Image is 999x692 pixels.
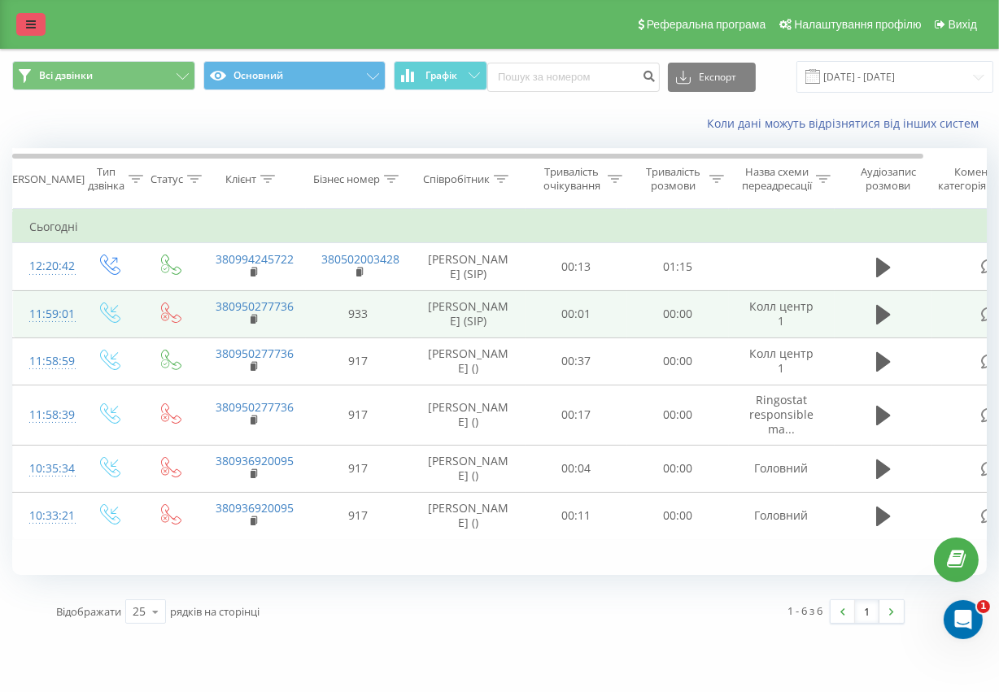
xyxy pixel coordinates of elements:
div: 1 - 6 з 6 [787,603,822,619]
td: 00:01 [526,290,627,337]
div: Клієнт [225,172,256,186]
div: 11:58:39 [29,399,62,431]
td: 00:17 [526,385,627,445]
span: рядків на сторінці [170,604,260,619]
a: 380994245722 [216,251,294,267]
td: 00:00 [627,290,729,337]
td: 917 [306,445,412,492]
div: Бізнес номер [313,172,380,186]
td: Головний [729,492,835,539]
div: Статус [151,172,183,186]
td: Колл центр 1 [729,337,835,385]
span: Вихід [949,18,977,31]
td: 917 [306,337,412,385]
span: Реферальна програма [647,18,766,31]
div: Співробітник [423,172,490,186]
a: Коли дані можуть відрізнятися вiд інших систем [707,115,987,131]
a: 380502003428 [322,251,400,267]
td: 00:04 [526,445,627,492]
button: Основний [203,61,386,90]
div: Назва схеми переадресації [742,165,812,193]
td: [PERSON_NAME] () [412,445,526,492]
input: Пошук за номером [487,63,660,92]
span: Відображати [56,604,121,619]
td: Колл центр 1 [729,290,835,337]
div: Тривалість розмови [641,165,705,193]
td: Головний [729,445,835,492]
td: 917 [306,385,412,445]
td: [PERSON_NAME] () [412,492,526,539]
div: 10:33:21 [29,500,62,532]
div: 25 [133,603,146,620]
div: Аудіозапис розмови [848,165,927,193]
a: 380936920095 [216,453,294,468]
a: 380936920095 [216,500,294,516]
a: 1 [855,600,879,623]
div: Тривалість очікування [539,165,604,193]
div: [PERSON_NAME] [2,172,85,186]
span: 1 [977,600,990,613]
span: Графік [425,70,457,81]
td: 00:37 [526,337,627,385]
div: 11:59:01 [29,298,62,330]
div: 10:35:34 [29,453,62,485]
div: Тип дзвінка [88,165,124,193]
button: Графік [394,61,487,90]
td: 917 [306,492,412,539]
td: 00:00 [627,385,729,445]
td: [PERSON_NAME] () [412,385,526,445]
span: Всі дзвінки [39,69,93,82]
td: 933 [306,290,412,337]
td: 00:00 [627,492,729,539]
td: 00:11 [526,492,627,539]
td: [PERSON_NAME] () [412,337,526,385]
a: 380950277736 [216,346,294,361]
div: 12:20:42 [29,250,62,282]
td: [PERSON_NAME] (SIP) [412,290,526,337]
td: 00:00 [627,445,729,492]
button: Всі дзвінки [12,61,195,90]
td: 00:00 [627,337,729,385]
span: Налаштування профілю [794,18,921,31]
td: [PERSON_NAME] (SIP) [412,243,526,290]
iframe: Intercom live chat [944,600,983,639]
a: 380950277736 [216,298,294,314]
a: 380950277736 [216,399,294,415]
span: Ringostat responsible ma... [749,392,814,437]
div: 11:58:59 [29,346,62,377]
td: 01:15 [627,243,729,290]
td: 00:13 [526,243,627,290]
button: Експорт [668,63,756,92]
